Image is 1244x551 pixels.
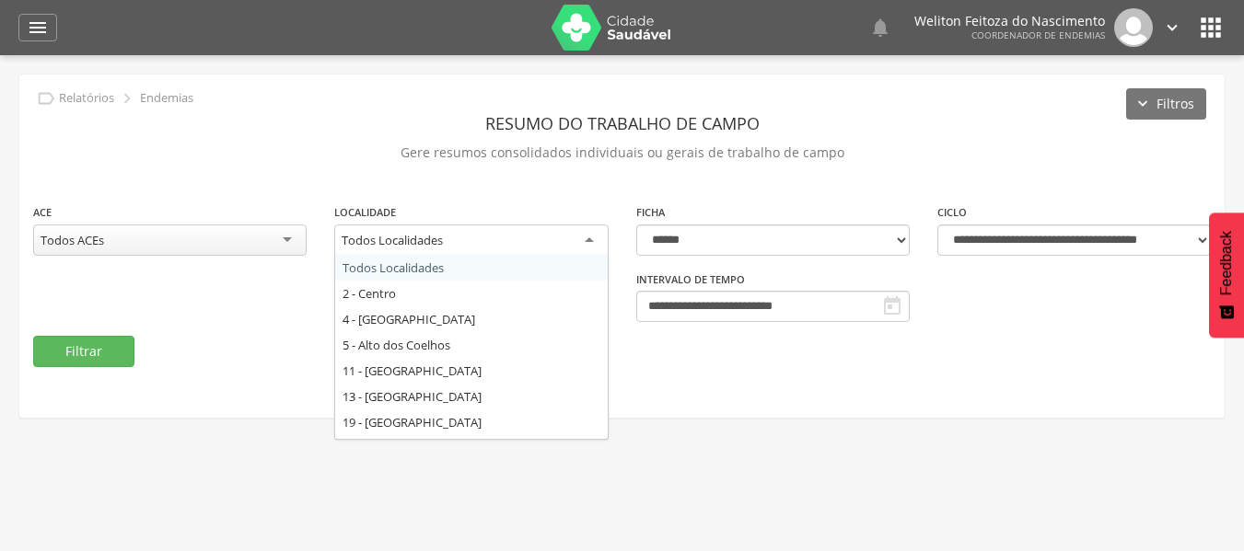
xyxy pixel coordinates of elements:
[36,88,56,109] i: 
[1162,8,1182,47] a: 
[869,17,891,39] i: 
[335,358,607,384] div: 11 - [GEOGRAPHIC_DATA]
[335,384,607,409] div: 13 - [GEOGRAPHIC_DATA]
[971,29,1105,41] span: Coordenador de Endemias
[334,205,396,220] label: Localidade
[59,91,114,106] p: Relatórios
[1218,231,1235,295] span: Feedback
[335,435,607,461] div: 25 - Boqueirão
[41,232,104,248] div: Todos ACEs
[881,295,903,317] i: 
[636,205,665,220] label: Ficha
[869,8,891,47] a: 
[335,409,607,435] div: 19 - [GEOGRAPHIC_DATA]
[1126,88,1206,120] button: Filtros
[914,15,1105,28] p: Weliton Feitoza do Nascimento
[1196,13,1226,42] i: 
[140,91,193,106] p: Endemias
[335,255,607,281] div: Todos Localidades
[342,232,443,248] div: Todos Localidades
[1162,17,1182,38] i: 
[1209,212,1244,338] button: Feedback - Mostrar pesquisa
[18,14,57,41] a: 
[335,306,607,332] div: 4 - [GEOGRAPHIC_DATA]
[937,205,967,220] label: Ciclo
[335,281,607,306] div: 2 - Centro
[27,17,49,39] i: 
[33,205,52,220] label: ACE
[33,140,1211,166] p: Gere resumos consolidados individuais ou gerais de trabalho de campo
[636,272,745,287] label: Intervalo de Tempo
[117,88,137,109] i: 
[33,107,1211,140] header: Resumo do Trabalho de Campo
[33,336,134,367] button: Filtrar
[335,332,607,358] div: 5 - Alto dos Coelhos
